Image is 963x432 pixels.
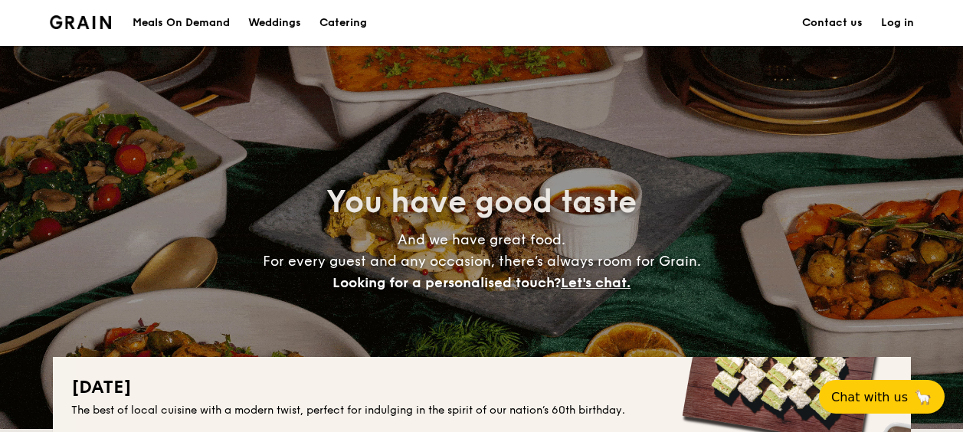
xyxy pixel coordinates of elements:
[326,184,637,221] span: You have good taste
[50,15,112,29] a: Logotype
[71,375,893,400] h2: [DATE]
[819,380,945,414] button: Chat with us🦙
[831,390,908,404] span: Chat with us
[50,15,112,29] img: Grain
[263,231,701,291] span: And we have great food. For every guest and any occasion, there’s always room for Grain.
[561,274,631,291] span: Let's chat.
[332,274,561,291] span: Looking for a personalised touch?
[71,403,893,418] div: The best of local cuisine with a modern twist, perfect for indulging in the spirit of our nation’...
[914,388,932,406] span: 🦙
